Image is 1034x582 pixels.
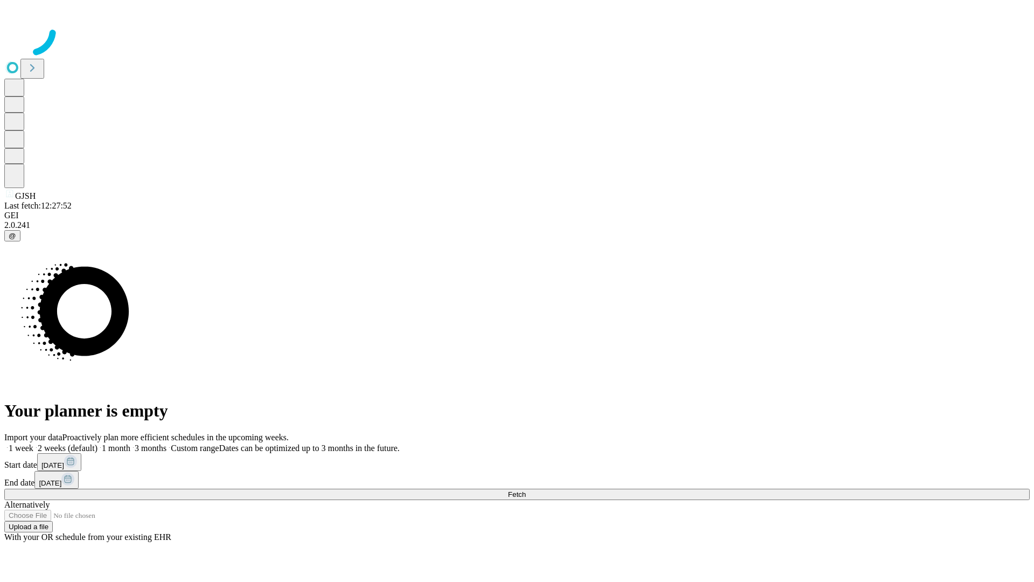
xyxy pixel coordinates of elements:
[4,471,1030,489] div: End date
[4,201,72,210] span: Last fetch: 12:27:52
[38,444,97,453] span: 2 weeks (default)
[4,211,1030,220] div: GEI
[102,444,130,453] span: 1 month
[39,479,61,487] span: [DATE]
[4,521,53,532] button: Upload a file
[4,532,171,542] span: With your OR schedule from your existing EHR
[41,461,64,469] span: [DATE]
[508,490,526,498] span: Fetch
[37,453,81,471] button: [DATE]
[4,401,1030,421] h1: Your planner is empty
[9,232,16,240] span: @
[34,471,79,489] button: [DATE]
[171,444,219,453] span: Custom range
[4,220,1030,230] div: 2.0.241
[4,433,62,442] span: Import your data
[4,453,1030,471] div: Start date
[219,444,400,453] span: Dates can be optimized up to 3 months in the future.
[4,500,50,509] span: Alternatively
[9,444,33,453] span: 1 week
[135,444,166,453] span: 3 months
[4,230,20,241] button: @
[4,489,1030,500] button: Fetch
[15,191,36,200] span: GJSH
[62,433,289,442] span: Proactively plan more efficient schedules in the upcoming weeks.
